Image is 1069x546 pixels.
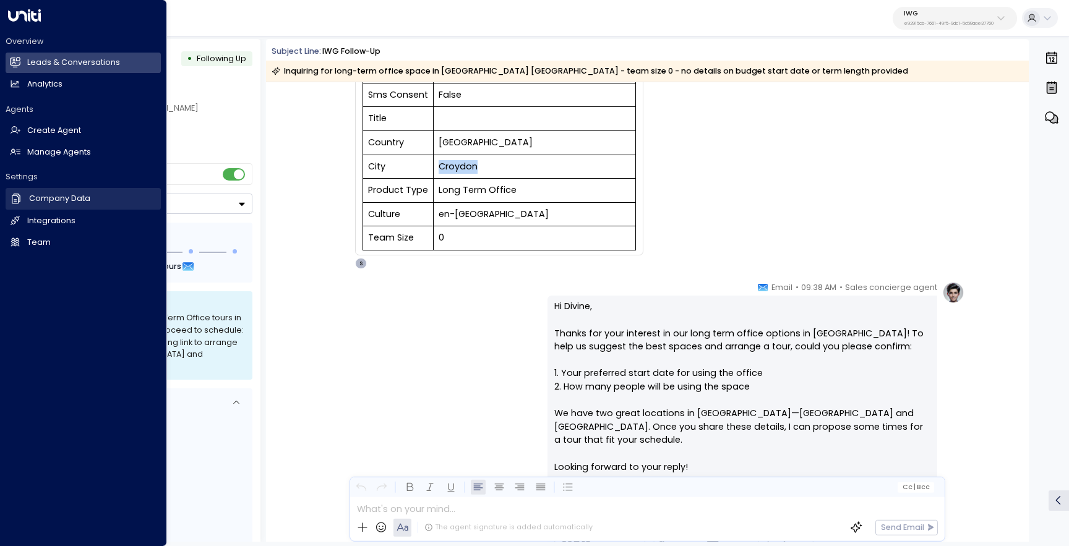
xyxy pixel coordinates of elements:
[902,484,930,491] span: Cc Bcc
[801,281,836,294] span: 09:38 AM
[27,125,81,137] h2: Create Agent
[6,121,161,141] a: Create Agent
[322,46,380,58] div: IWG Follow-up
[434,83,636,107] td: False
[6,232,161,253] a: Team
[27,79,62,90] h2: Analytics
[434,131,636,155] td: [GEOGRAPHIC_DATA]
[434,155,636,179] td: Croydon
[6,53,161,73] a: Leads & Conversations
[363,83,434,107] td: Sms Consent
[6,211,161,231] a: Integrations
[27,215,75,227] h2: Integrations
[904,10,994,17] p: IWG
[6,142,161,163] a: Manage Agents
[839,281,843,294] span: •
[845,281,937,294] span: Sales concierge agent
[6,36,161,47] h2: Overview
[363,131,434,155] td: Country
[893,7,1017,30] button: IWGe92915cb-7661-49f5-9dc1-5c58aae37760
[6,171,161,182] h2: Settings
[434,179,636,203] td: Long Term Office
[434,226,636,250] td: 0
[771,281,792,294] span: Email
[424,523,593,532] div: The agent signature is added automatically
[27,237,51,249] h2: Team
[6,104,161,115] h2: Agents
[197,53,246,64] span: Following Up
[27,57,120,69] h2: Leads & Conversations
[363,179,434,203] td: Product Type
[272,65,908,77] div: Inquiring for long-term office space in [GEOGRAPHIC_DATA] [GEOGRAPHIC_DATA] - team size 0 - no de...
[29,193,90,205] h2: Company Data
[374,480,390,495] button: Redo
[942,281,964,304] img: profile-logo.png
[796,281,799,294] span: •
[353,480,369,495] button: Undo
[187,49,192,69] div: •
[363,155,434,179] td: City
[363,226,434,250] td: Team Size
[363,107,434,131] td: Title
[904,21,994,26] p: e92915cb-7661-49f5-9dc1-5c58aae37760
[6,188,161,209] a: Company Data
[6,74,161,95] a: Analytics
[898,482,934,492] button: Cc|Bcc
[27,147,91,158] h2: Manage Agents
[272,46,321,56] span: Subject Line:
[914,484,916,491] span: |
[355,258,366,269] div: S
[554,300,930,487] p: Hi Divine, Thanks for your interest in our long term office options in [GEOGRAPHIC_DATA]! To help...
[434,202,636,226] td: en-[GEOGRAPHIC_DATA]
[363,202,434,226] td: Culture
